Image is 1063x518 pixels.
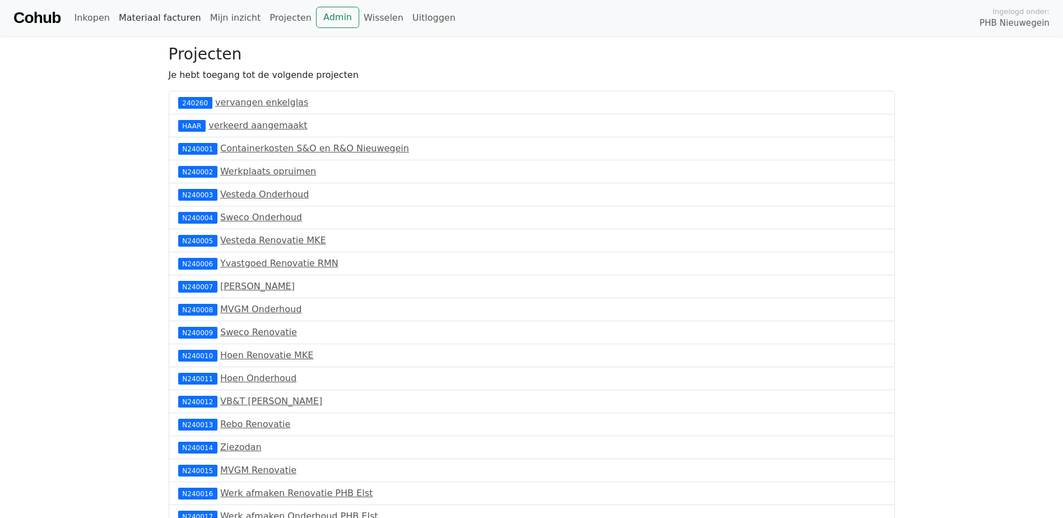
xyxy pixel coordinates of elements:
[178,373,217,384] div: N240011
[220,442,262,452] a: Ziezodan
[178,143,217,154] div: N240001
[220,396,322,406] a: VB&T [PERSON_NAME]
[265,7,316,29] a: Projecten
[220,281,295,292] a: [PERSON_NAME]
[220,166,316,177] a: Werkplaats opruimen
[220,327,297,337] a: Sweco Renovatie
[169,45,895,64] h3: Projecten
[178,465,217,476] div: N240015
[408,7,460,29] a: Uitloggen
[208,120,307,131] a: verkeerd aangemaakt
[220,465,296,475] a: MVGM Renovatie
[114,7,206,29] a: Materiaal facturen
[980,17,1050,30] span: PHB Nieuwegein
[215,97,308,108] a: vervangen enkelglas
[178,350,217,361] div: N240010
[178,442,217,453] div: N240014
[169,68,895,82] p: Je hebt toegang tot de volgende projecten
[178,488,217,499] div: N240016
[13,4,61,31] a: Cohub
[220,304,301,314] a: MVGM Onderhoud
[220,189,309,200] a: Vesteda Onderhoud
[178,189,217,200] div: N240003
[220,235,326,246] a: Vesteda Renovatie MKE
[316,7,359,28] a: Admin
[178,212,217,223] div: N240004
[178,166,217,177] div: N240002
[206,7,266,29] a: Mijn inzicht
[178,97,212,108] div: 240260
[220,143,409,154] a: Containerkosten S&O en R&O Nieuwegein
[178,235,217,246] div: N240005
[220,419,290,429] a: Rebo Renovatie
[69,7,114,29] a: Inkopen
[359,7,408,29] a: Wisselen
[178,258,217,269] div: N240006
[220,373,296,383] a: Hoen Onderhoud
[178,419,217,430] div: N240013
[178,281,217,292] div: N240007
[178,327,217,338] div: N240009
[178,304,217,315] div: N240008
[220,212,302,223] a: Sweco Onderhoud
[220,488,373,498] a: Werk afmaken Renovatie PHB Elst
[220,350,313,360] a: Hoen Renovatie MKE
[992,6,1050,17] span: Ingelogd onder:
[178,396,217,407] div: N240012
[178,120,206,131] div: HAAR
[220,258,338,269] a: Yvastgoed Renovatie RMN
